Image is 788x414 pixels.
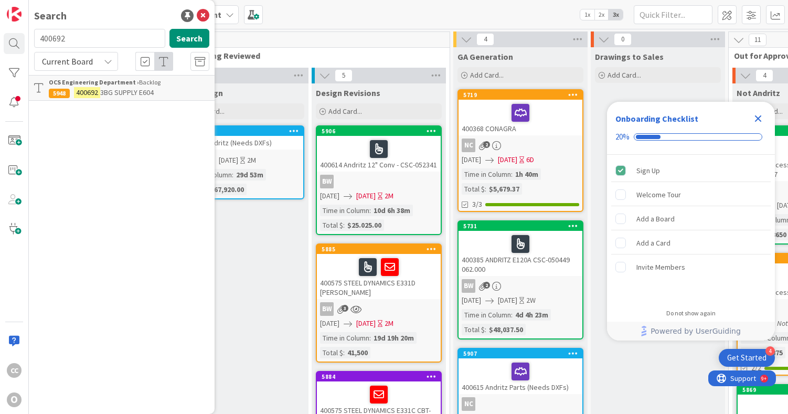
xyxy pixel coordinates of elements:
[459,358,582,394] div: 400615 Andritz Parts (Needs DXFs)
[317,126,441,172] div: 5906400614 Andritz 12" Conv - CSC-052341
[462,139,475,152] div: NC
[513,309,551,321] div: 4d 4h 23m
[459,397,582,411] div: NC
[764,347,765,358] span: :
[636,237,670,249] div: Add a Card
[53,4,58,13] div: 9+
[320,332,369,344] div: Time in Column
[526,154,534,165] div: 6D
[317,245,441,254] div: 5885
[459,100,582,135] div: 400368 CONAGRA
[526,295,536,306] div: 2W
[737,88,780,98] span: Not Andritz
[320,205,369,216] div: Time in Column
[462,309,511,321] div: Time in Column
[179,136,303,150] div: 400645 Andritz (Needs DXFs)
[342,305,348,312] span: 3
[316,88,380,98] span: Design Revisions
[335,69,353,82] span: 5
[727,353,766,363] div: Get Started
[594,9,609,20] span: 2x
[462,168,511,180] div: Time in Column
[462,279,475,293] div: BW
[343,347,345,358] span: :
[463,91,582,99] div: 5719
[611,256,771,279] div: Invite Members is incomplete.
[322,246,441,253] div: 5885
[498,154,517,165] span: [DATE]
[462,183,485,195] div: Total $
[369,332,371,344] span: :
[719,349,775,367] div: Open Get Started checklist, remaining modules: 4
[483,141,490,148] span: 2
[470,70,504,80] span: Add Card...
[607,322,775,341] div: Footer
[483,282,490,289] span: 2
[459,221,582,276] div: 5731400385 ANDRITZ E120A CSC-050449 062.000
[345,219,384,231] div: $25.025.00
[485,324,486,335] span: :
[459,349,582,394] div: 5907400615 Andritz Parts (Needs DXFs)
[751,363,761,374] span: 2/2
[765,347,785,358] div: 3875
[607,155,775,302] div: Checklist items
[666,309,716,317] div: Do not show again
[49,78,139,86] b: OCS Engineering Department ›
[385,190,393,201] div: 2M
[750,110,766,127] div: Close Checklist
[7,7,22,22] img: Visit kanbanzone.com
[317,302,441,316] div: BW
[317,245,441,299] div: 5885400575 STEEL DYNAMICS E331D [PERSON_NAME]
[457,51,513,62] span: GA Generation
[513,168,541,180] div: 1h 40m
[385,318,393,329] div: 2M
[317,372,441,381] div: 5884
[7,392,22,407] div: O
[486,183,522,195] div: $5,679.37
[459,349,582,358] div: 5907
[608,70,641,80] span: Add Card...
[7,363,22,378] div: CC
[463,222,582,230] div: 5731
[184,128,303,135] div: 5926
[343,219,345,231] span: :
[369,205,371,216] span: :
[322,128,441,135] div: 5906
[636,188,681,201] div: Welcome Tour
[179,126,303,150] div: 5926400645 Andritz (Needs DXFs)
[615,112,698,125] div: Onboarding Checklist
[371,332,417,344] div: 19d 19h 20m
[749,34,766,46] span: 11
[636,164,660,177] div: Sign Up
[755,69,773,82] span: 4
[511,168,513,180] span: :
[636,213,675,225] div: Add a Board
[317,254,441,299] div: 400575 STEEL DYNAMICS E331D [PERSON_NAME]
[320,175,334,188] div: BW
[322,373,441,380] div: 5884
[462,295,481,306] span: [DATE]
[611,207,771,230] div: Add a Board is incomplete.
[345,347,370,358] div: 41,500
[615,132,630,142] div: 20%
[615,132,766,142] div: Checklist progress: 20%
[595,51,664,62] span: Drawings to Sales
[741,347,764,358] div: Total $
[219,155,238,166] span: [DATE]
[511,309,513,321] span: :
[34,8,67,24] div: Search
[580,9,594,20] span: 1x
[320,219,343,231] div: Total $
[459,90,582,100] div: 5719
[179,126,303,136] div: 5926
[371,205,413,216] div: 10d 6h 38m
[356,190,376,201] span: [DATE]
[320,347,343,358] div: Total $
[459,90,582,135] div: 5719400368 CONAGRA
[317,126,441,136] div: 5906
[462,154,481,165] span: [DATE]
[169,29,209,48] button: Search
[634,5,712,24] input: Quick Filter...
[49,78,209,87] div: Backlog
[176,50,436,61] span: Engineering Reviewed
